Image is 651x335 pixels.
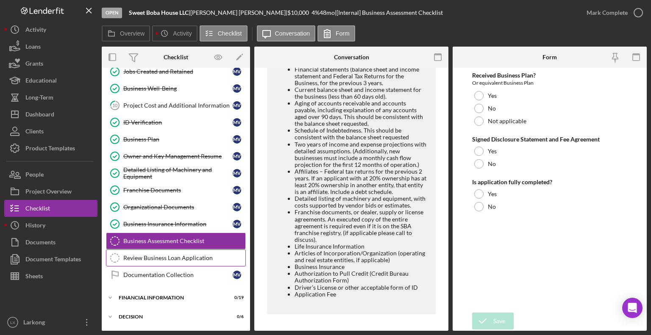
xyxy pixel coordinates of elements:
a: Activity [4,21,97,38]
a: 10Project Cost and Additional InformationMV [106,97,246,114]
div: M V [233,67,241,76]
button: Document Templates [4,251,97,268]
li: Life Insurance Information [295,243,427,250]
button: Dashboard [4,106,97,123]
li: Aging of accounts receivable and accounts payable, including explanation of any accounts aged ove... [295,100,427,127]
li: Affiliates – Federal tax returns for the previous 2 years. If an applicant with at 20% ownership ... [295,168,427,195]
tspan: 10 [112,102,118,108]
li: Articles of Incorporation/Organization (operating and real estate entities, if applicable) [295,250,427,263]
div: M V [233,169,241,177]
button: Project Overview [4,183,97,200]
div: M V [233,84,241,93]
label: Conversation [275,30,310,37]
div: | [Internal] Business Assessment Checklist [335,9,443,16]
li: Detailed listing of machinery and equipment, with costs supported by vendor bids or estimates. [295,195,427,209]
button: Save [472,313,514,329]
a: Grants [4,55,97,72]
li: Application Fee [295,291,427,298]
a: Product Templates [4,140,97,157]
li: Business Insurance [295,263,427,270]
div: Jobs Created and Retained [123,68,233,75]
div: Is application fully completed? [472,179,627,185]
div: Dashboard [25,106,54,125]
a: Organizational DocumentsMV [106,199,246,216]
div: M V [233,220,241,228]
div: Long-Term [25,89,53,108]
li: Driver’s License or other acceptable form of ID [295,284,427,291]
div: M V [233,203,241,211]
div: Sheets [25,268,43,287]
label: Form [336,30,350,37]
a: ID VerificationMV [106,114,246,131]
div: 4 % [312,9,320,16]
label: No [488,161,496,167]
label: Yes [488,92,497,99]
label: No [488,203,496,210]
a: Review Business Loan Application [106,249,246,266]
label: Yes [488,148,497,155]
div: Documents [25,234,56,253]
div: Grants [25,55,43,74]
div: Organizational Documents [123,204,233,210]
div: Project Overview [25,183,72,202]
li: Financial statements (balance sheet and income statement and Federal Tax Returns for the Business... [295,66,427,86]
div: M V [233,186,241,194]
div: Conversation [334,54,369,61]
div: Or equivalent Business Plan [472,79,627,87]
label: Activity [173,30,192,37]
div: Decision [119,314,223,319]
div: [PERSON_NAME] [PERSON_NAME] | [190,9,287,16]
div: Review Business Loan Application [123,255,245,261]
a: Detailed Listing of Machinery and EquipmentMV [106,165,246,182]
button: Checklist [4,200,97,217]
button: Sheets [4,268,97,285]
div: Financial Information [119,295,223,300]
div: Business Plan [123,136,233,143]
div: M V [233,118,241,127]
a: Business Insurance InformationMV [106,216,246,233]
div: 0 / 6 [228,314,244,319]
div: M V [233,271,241,279]
div: Documentation Collection [123,271,233,278]
button: Mark Complete [578,4,647,21]
div: Loans [25,38,41,57]
button: Educational [4,72,97,89]
a: Business Well-BeingMV [106,80,246,97]
button: Conversation [257,25,316,42]
div: Form [542,54,557,61]
button: Documents [4,234,97,251]
a: Jobs Created and RetainedMV [106,63,246,80]
button: Form [317,25,355,42]
div: Clients [25,123,44,142]
div: M V [233,152,241,161]
button: People [4,166,97,183]
div: Project Cost and Additional Information [123,102,233,109]
button: Loans [4,38,97,55]
button: LXLarkong [PERSON_NAME] [4,314,97,331]
button: History [4,217,97,234]
a: Franchise DocumentsMV [106,182,246,199]
a: Owner and Key Management ResumeMV [106,148,246,165]
div: Checklist [164,54,188,61]
li: Two years of income and expense projections with detailed assumptions. (Additionally, new busines... [295,141,427,168]
div: | [129,9,190,16]
span: $10,000 [287,9,309,16]
li: Franchise documents, or dealer, supply or license agreements. An executed copy of the entire agre... [295,209,427,243]
div: Save [493,313,505,329]
div: 48 mo [320,9,335,16]
div: Checklist [25,200,50,219]
div: Received Business Plan? [472,72,627,79]
button: Long-Term [4,89,97,106]
label: Overview [120,30,145,37]
div: Signed Disclosure Statement and Fee Agreement [472,136,627,143]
